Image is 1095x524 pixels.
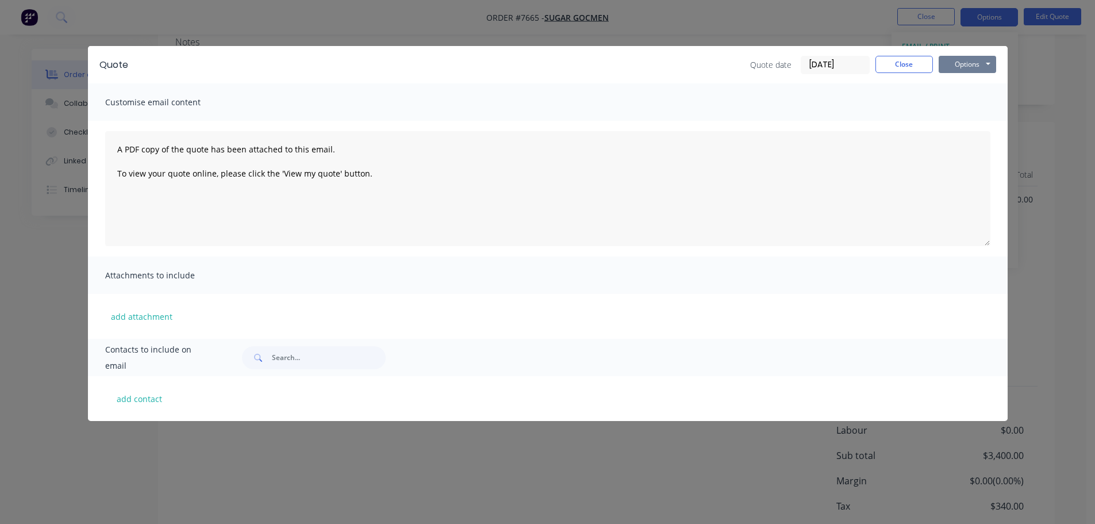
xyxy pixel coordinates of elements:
button: add attachment [105,308,178,325]
div: Quote [99,58,128,72]
span: Contacts to include on email [105,342,214,374]
span: Attachments to include [105,267,232,284]
button: add contact [105,390,174,407]
input: Search... [272,346,386,369]
span: Quote date [750,59,792,71]
span: Customise email content [105,94,232,110]
button: Options [939,56,996,73]
button: Close [875,56,933,73]
textarea: A PDF copy of the quote has been attached to this email. To view your quote online, please click ... [105,131,990,246]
